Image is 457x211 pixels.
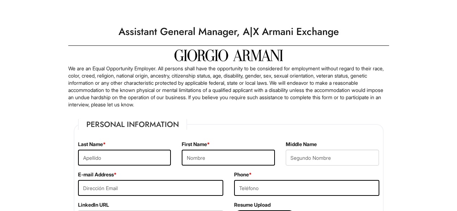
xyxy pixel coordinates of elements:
input: Nombre [182,150,275,166]
input: Segundo Nombre [286,150,379,166]
input: Teléfono [234,180,379,196]
legend: Personal Information [78,119,187,130]
label: Middle Name [286,141,317,148]
label: E-mail Address [78,171,117,178]
h1: Assistant General Manager, A|X Armani Exchange [65,22,393,42]
label: Resume Upload [234,201,271,208]
input: Dirección Email [78,180,223,196]
img: Giorgio Armani [174,49,283,61]
p: We are an Equal Opportunity Employer. All persons shall have the opportunity to be considered for... [68,65,389,108]
label: First Name [182,141,210,148]
input: Apellido [78,150,171,166]
label: Phone [234,171,252,178]
label: LinkedIn URL [78,201,109,208]
label: Last Name [78,141,106,148]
